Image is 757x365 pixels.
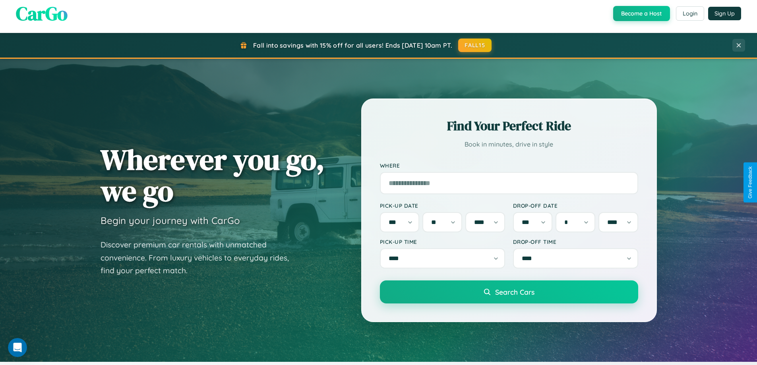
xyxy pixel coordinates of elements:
label: Where [380,162,638,169]
span: Search Cars [495,288,534,296]
label: Pick-up Date [380,202,505,209]
button: Become a Host [613,6,670,21]
p: Book in minutes, drive in style [380,139,638,150]
label: Drop-off Time [513,238,638,245]
h1: Wherever you go, we go [101,144,325,207]
div: Give Feedback [747,166,753,199]
button: Search Cars [380,280,638,303]
label: Pick-up Time [380,238,505,245]
h2: Find Your Perfect Ride [380,117,638,135]
span: CarGo [16,0,68,27]
button: FALL15 [458,39,492,52]
p: Discover premium car rentals with unmatched convenience. From luxury vehicles to everyday rides, ... [101,238,299,277]
button: Sign Up [708,7,741,20]
label: Drop-off Date [513,202,638,209]
h3: Begin your journey with CarGo [101,214,240,226]
iframe: Intercom live chat [8,338,27,357]
span: Fall into savings with 15% off for all users! Ends [DATE] 10am PT. [253,41,452,49]
button: Login [676,6,704,21]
